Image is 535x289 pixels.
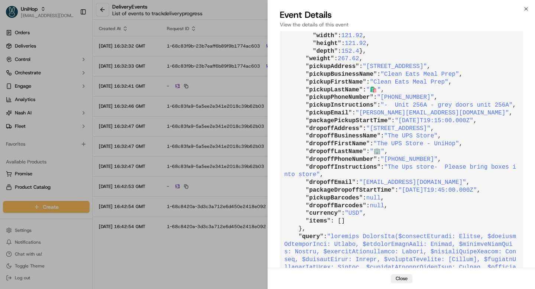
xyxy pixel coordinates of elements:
[309,63,356,70] span: pickupAddress
[309,87,359,93] span: pickupLastName
[366,125,431,132] span: "[STREET_ADDRESS]"
[7,71,21,84] img: 1736555255976-a54dd68f-1ca7-489b-9aae-adbdc363a1c4
[7,128,19,140] img: Shah Alam
[309,156,373,163] span: dropoffPhoneNumber
[309,179,352,186] span: dropoffEmail
[370,202,384,209] span: null
[280,9,523,21] h2: Event Details
[33,78,102,84] div: We're available if you need us!
[380,102,512,108] span: "- Unit 256A - grey doors unit 256A"
[7,7,22,22] img: Nash
[309,187,391,194] span: packageDropoffStartTime
[391,274,412,283] button: Close
[338,55,359,62] span: 267.62
[7,108,19,120] img: Grace Nketiah
[366,87,381,93] span: "🛍️"
[60,163,122,176] a: 💻API Documentation
[309,55,331,62] span: weight
[16,71,29,84] img: 1732323095091-59ea418b-cfe3-43c8-9ae0-d0d06d6fd42c
[66,115,81,121] span: [DATE]
[316,32,334,39] span: width
[280,21,523,28] p: View the details of this event
[345,210,363,217] span: "USD"
[359,179,466,186] span: "[EMAIL_ADDRESS][DOMAIN_NAME]"
[341,32,363,39] span: 121.92
[19,48,134,56] input: Got a question? Start typing here...
[380,156,438,163] span: "[PHONE_NUMBER]"
[115,95,135,104] button: See all
[309,164,377,171] span: dropoffInstructions
[309,210,338,217] span: currency
[370,148,384,155] span: "🏢"
[309,218,327,224] span: items
[62,115,64,121] span: •
[398,187,477,194] span: "[DATE]T19:45:00.000Z"
[23,135,98,141] span: [PERSON_NAME] [PERSON_NAME]
[363,63,427,70] span: "[STREET_ADDRESS]"
[316,40,338,47] span: height
[7,30,135,42] p: Welcome 👋
[7,167,13,173] div: 📗
[15,166,57,173] span: Knowledge Base
[309,148,363,155] span: dropoffLastName
[70,166,119,173] span: API Documentation
[126,73,135,82] button: Start new chat
[366,195,380,201] span: null
[377,94,434,101] span: "[PHONE_NUMBER]"
[309,94,370,101] span: pickupPhoneNumber
[52,184,90,190] a: Powered byPylon
[104,135,119,141] span: [DATE]
[15,116,21,121] img: 1736555255976-a54dd68f-1ca7-489b-9aae-adbdc363a1c4
[284,164,516,178] span: "The Ups store- Please bring boxes into store"
[341,48,359,55] span: 152.4
[309,140,366,147] span: dropoffFirstName
[370,79,448,85] span: "Clean Eats Meal Prep"
[23,115,60,121] span: [PERSON_NAME]
[384,133,438,139] span: "The UPS Store"
[373,140,459,147] span: "The UPS Store - UniHop"
[309,195,359,201] span: pickupBarcodes
[100,135,103,141] span: •
[309,125,359,132] span: dropoffAddress
[309,102,373,108] span: pickupInstructions
[309,71,373,78] span: pickupBusinessName
[7,97,50,103] div: Past conversations
[33,71,122,78] div: Start new chat
[309,133,377,139] span: dropoffBusinessName
[380,71,459,78] span: "Clean Eats Meal Prep"
[309,202,363,209] span: dropoffBarcodes
[316,48,334,55] span: depth
[302,233,320,240] span: query
[309,79,363,85] span: pickupFirstName
[74,184,90,190] span: Pylon
[4,163,60,176] a: 📗Knowledge Base
[309,110,348,116] span: pickupEmail
[345,40,366,47] span: 121.92
[395,117,473,124] span: "[DATE]T19:15:00.000Z"
[356,110,509,116] span: "[PERSON_NAME][EMAIL_ADDRESS][DOMAIN_NAME]"
[309,117,388,124] span: packagePickupStartTime
[63,167,69,173] div: 💻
